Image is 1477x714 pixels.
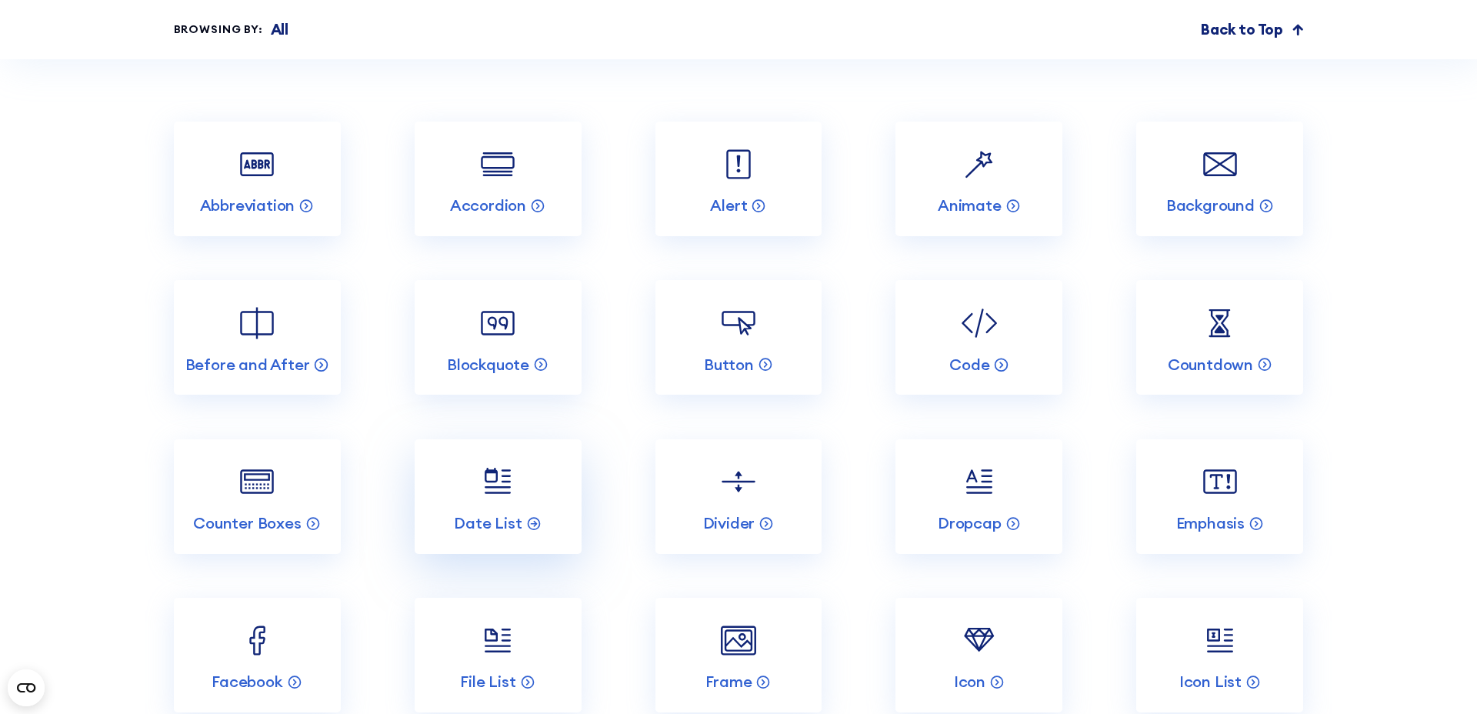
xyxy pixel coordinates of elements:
img: Abbreviation [235,142,279,187]
a: Background [1136,122,1303,236]
a: Back to Top [1201,18,1303,41]
p: Background [1166,195,1255,215]
div: Browsing by: [174,22,263,38]
img: Code [957,301,1002,345]
p: Icon List [1179,672,1242,692]
p: Accordion [450,195,526,215]
a: Code [895,280,1062,395]
p: Blockquote [447,355,529,375]
a: Animate [895,122,1062,236]
p: Button [704,355,754,375]
img: Facebook [235,619,279,663]
p: Animate [938,195,1002,215]
img: Date List [475,459,520,504]
p: All [271,18,288,41]
a: Divider [655,439,822,554]
img: Alert [716,142,761,187]
p: Frame [705,672,752,692]
img: Button [716,301,761,345]
img: Background [1198,142,1242,187]
img: Icon [957,619,1002,663]
p: Before and After [185,355,310,375]
p: Back to Top [1201,18,1283,41]
p: Icon [954,672,985,692]
p: Code [949,355,989,375]
img: Divider [716,459,761,504]
img: Before and After [235,301,279,345]
button: Open CMP widget [8,669,45,706]
a: Facebook [174,598,341,712]
a: Abbreviation [174,122,341,236]
img: Countdown [1198,301,1242,345]
a: Icon List [1136,598,1303,712]
p: Divider [703,513,755,533]
p: Facebook [212,672,282,692]
img: Accordion [475,142,520,187]
img: Emphasis [1198,459,1242,504]
p: File List [460,672,515,692]
a: Accordion [415,122,582,236]
img: Blockquote [475,301,520,345]
p: Counter Boxes [193,513,301,533]
a: Button [655,280,822,395]
a: Before and After [174,280,341,395]
p: Countdown [1168,355,1253,375]
p: Dropcap [938,513,1002,533]
a: Blockquote [415,280,582,395]
p: Abbreviation [200,195,295,215]
p: Date List [454,513,522,533]
a: Frame [655,598,822,712]
p: Alert [710,195,747,215]
a: Emphasis [1136,439,1303,554]
a: File List [415,598,582,712]
a: Dropcap [895,439,1062,554]
a: Icon [895,598,1062,712]
img: Animate [957,142,1002,187]
a: Date List [415,439,582,554]
a: Counter Boxes [174,439,341,554]
img: File List [475,619,520,663]
p: Emphasis [1176,513,1245,533]
img: Counter Boxes [235,459,279,504]
img: Icon List [1198,619,1242,663]
img: Dropcap [957,459,1002,504]
iframe: Chat Widget [1400,640,1477,714]
img: Frame [716,619,761,663]
a: Alert [655,122,822,236]
a: Countdown [1136,280,1303,395]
